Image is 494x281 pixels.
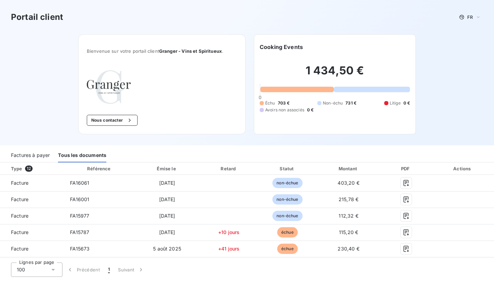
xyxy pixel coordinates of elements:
span: +41 jours [218,246,239,252]
span: Litige [390,100,401,106]
span: 703 € [278,100,290,106]
span: non-échue [272,194,302,205]
span: Échu [265,100,275,106]
span: Non-échu [323,100,343,106]
span: 115,20 € [339,229,358,235]
span: 112,32 € [339,213,358,219]
span: 0 € [403,100,410,106]
span: FA16061 [70,180,90,186]
span: 403,20 € [338,180,359,186]
span: 5 août 2025 [153,246,181,252]
div: Référence [87,166,110,171]
button: 1 [104,262,114,277]
span: échue [277,227,298,237]
span: Bienvenue sur votre portail client . [87,48,237,54]
span: FA15977 [70,213,90,219]
div: PDF [382,165,430,172]
span: Facture [5,229,59,236]
div: Type [7,165,63,172]
button: Nous contacter [87,115,138,126]
h2: 1 434,50 € [260,64,410,84]
span: 1 [108,266,110,273]
span: FR [467,14,473,20]
span: Avoirs non associés [265,107,304,113]
span: [DATE] [159,196,175,202]
div: Statut [260,165,315,172]
span: Facture [5,212,59,219]
span: Facture [5,245,59,252]
span: [DATE] [159,229,175,235]
h6: Cooking Events [260,43,303,51]
span: +10 jours [218,229,239,235]
span: non-échue [272,211,302,221]
button: Précédent [62,262,104,277]
h3: Portail client [11,11,63,23]
span: échue [277,244,298,254]
div: Émise le [136,165,198,172]
span: 230,40 € [338,246,359,252]
span: 0 [259,95,261,100]
div: Montant [318,165,379,172]
button: Suivant [114,262,149,277]
span: FA15673 [70,246,90,252]
span: FA15787 [70,229,90,235]
img: Company logo [87,70,131,104]
span: 0 € [307,107,314,113]
span: non-échue [272,178,302,188]
span: 731 € [345,100,356,106]
div: Retard [201,165,257,172]
div: Actions [433,165,493,172]
span: Granger - Vins et Spiritueux [159,48,222,54]
span: 12 [25,166,33,172]
span: Facture [5,196,59,203]
span: FA16001 [70,196,90,202]
span: 215,78 € [339,196,358,202]
span: [DATE] [159,213,175,219]
div: Tous les documents [58,148,106,162]
span: [DATE] [159,180,175,186]
span: Facture [5,180,59,186]
div: Factures à payer [11,148,50,162]
span: 100 [17,266,25,273]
